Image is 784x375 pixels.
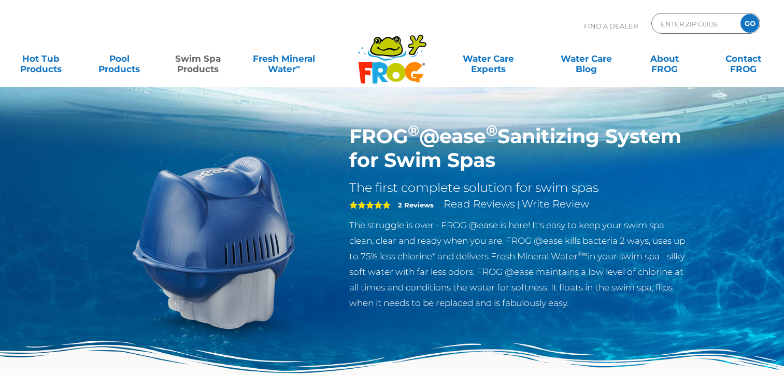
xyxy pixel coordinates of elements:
[408,121,419,140] sup: ®
[584,13,638,39] p: Find A Dealer
[634,48,695,69] a: AboutFROG
[578,250,588,258] sup: ®∞
[712,48,774,69] a: ContactFROG
[522,198,589,210] a: Write Review
[349,124,688,172] h1: FROG @ease Sanitizing System for Swim Spas
[89,48,150,69] a: PoolProducts
[246,48,322,69] a: Fresh MineralWater∞
[486,121,497,140] sup: ®
[349,180,688,196] h2: The first complete solution for swim spas
[740,14,759,33] input: GO
[97,124,334,362] img: ss-@ease-hero.png
[352,21,432,84] img: Frog Products Logo
[10,48,72,69] a: Hot TubProducts
[296,63,301,71] sup: ∞
[349,201,391,209] span: 5
[517,200,520,210] span: |
[398,201,434,209] strong: 2 Reviews
[444,198,515,210] a: Read Reviews
[439,48,538,69] a: Water CareExperts
[555,48,617,69] a: Water CareBlog
[167,48,229,69] a: Swim SpaProducts
[349,217,688,311] p: The struggle is over - FROG @ease is here! It's easy to keep your swim spa clean, clear and ready...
